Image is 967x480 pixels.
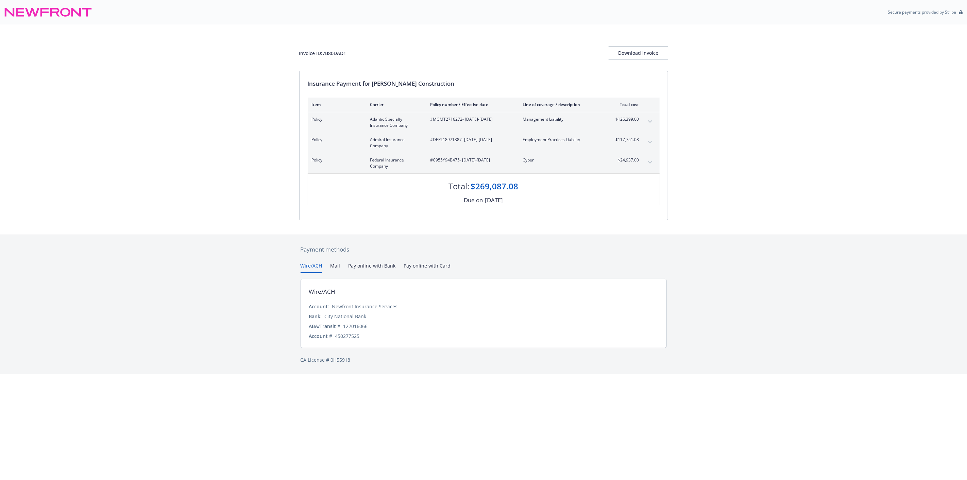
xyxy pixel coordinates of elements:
[430,137,512,143] span: #DEPL18971387 - [DATE]-[DATE]
[301,262,322,273] button: Wire/ACH
[645,116,656,127] button: expand content
[312,116,359,122] span: Policy
[614,102,639,107] div: Total cost
[308,153,660,173] div: PolicyFederal Insurance Company#C955Y94B475- [DATE]-[DATE]Cyber$24,937.00expand content
[523,157,603,163] span: Cyber
[370,137,420,149] span: Admiral Insurance Company
[312,157,359,163] span: Policy
[430,102,512,107] div: Policy number / Effective date
[325,313,367,320] div: City National Bank
[523,116,603,122] span: Management Liability
[430,116,512,122] span: #MGMT2716272 - [DATE]-[DATE]
[370,157,420,169] span: Federal Insurance Company
[523,137,603,143] span: Employment Practices Liability
[308,133,660,153] div: PolicyAdmiral Insurance Company#DEPL18971387- [DATE]-[DATE]Employment Practices Liability$117,751...
[312,137,359,143] span: Policy
[614,157,639,163] span: $24,937.00
[299,50,346,57] div: Invoice ID: 7B80DAD1
[308,79,660,88] div: Insurance Payment for [PERSON_NAME] Construction
[645,157,656,168] button: expand content
[523,102,603,107] div: Line of coverage / description
[370,116,420,128] span: Atlantic Specialty Insurance Company
[312,102,359,107] div: Item
[471,181,519,192] div: $269,087.08
[343,323,368,330] div: 122016066
[404,262,451,273] button: Pay online with Card
[309,303,329,310] div: Account:
[430,157,512,163] span: #C955Y94B475 - [DATE]-[DATE]
[309,287,336,296] div: Wire/ACH
[309,332,333,340] div: Account #
[645,137,656,148] button: expand content
[308,112,660,133] div: PolicyAtlantic Specialty Insurance Company#MGMT2716272- [DATE]-[DATE]Management Liability$126,399...
[332,303,398,310] div: Newfront Insurance Services
[614,116,639,122] span: $126,399.00
[301,245,667,254] div: Payment methods
[309,323,341,330] div: ABA/Transit #
[464,196,483,205] div: Due on
[309,313,322,320] div: Bank:
[888,9,956,15] p: Secure payments provided by Stripe
[335,332,360,340] div: 450277525
[609,47,668,59] div: Download Invoice
[370,102,420,107] div: Carrier
[349,262,396,273] button: Pay online with Bank
[449,181,470,192] div: Total:
[614,137,639,143] span: $117,751.08
[301,356,667,363] div: CA License # 0H55918
[609,46,668,60] button: Download Invoice
[330,262,340,273] button: Mail
[485,196,503,205] div: [DATE]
